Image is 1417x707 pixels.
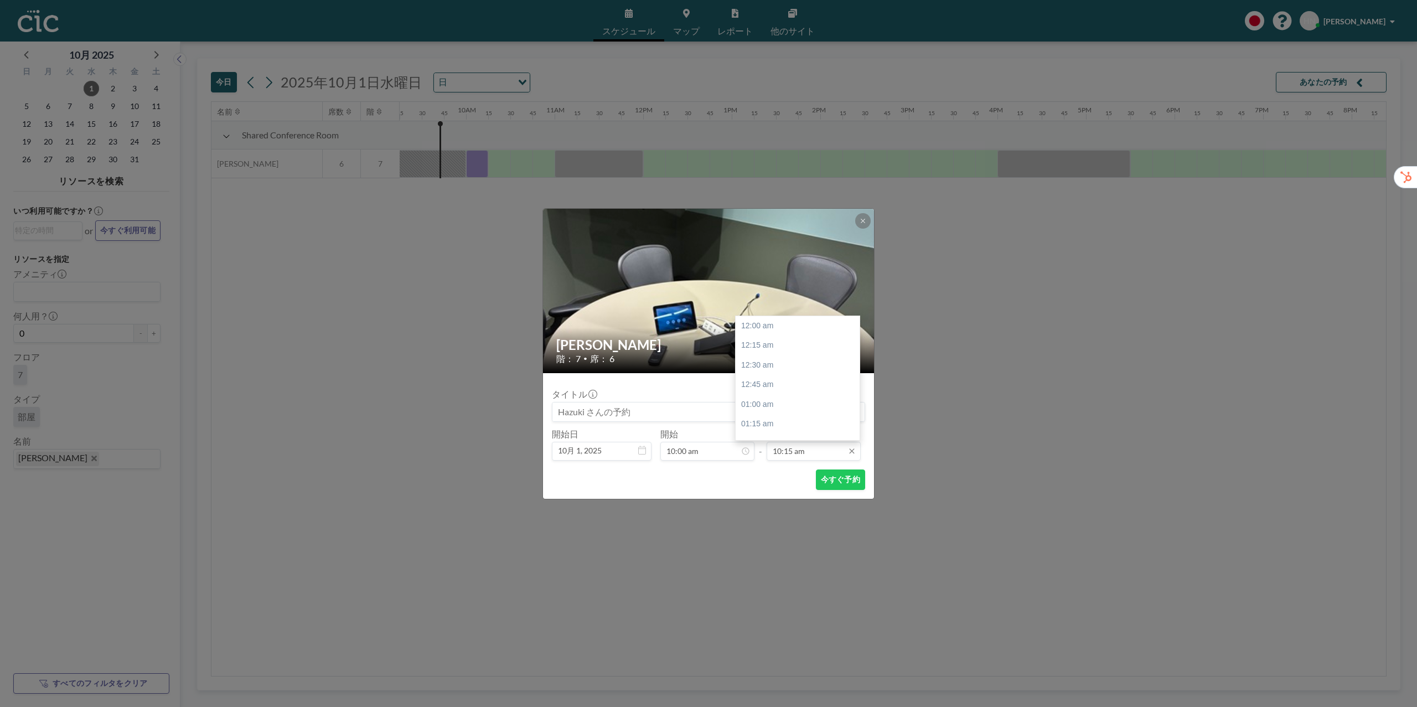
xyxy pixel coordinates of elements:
span: 席： 6 [590,353,614,364]
button: 今すぐ予約 [816,469,865,490]
div: 12:30 am [736,355,860,375]
label: 開始日 [552,429,578,440]
img: 537.jpeg [543,69,875,512]
label: タイトル [552,389,596,400]
div: 12:45 am [736,375,860,395]
div: 01:00 am [736,395,860,415]
label: 開始 [660,429,678,440]
div: 01:15 am [736,414,860,434]
h2: [PERSON_NAME] [556,337,862,353]
div: 12:00 am [736,316,860,336]
input: Hazuki さんの予約 [552,402,865,421]
div: 12:15 am [736,336,860,355]
span: • [583,354,587,363]
span: 階： 7 [556,353,581,364]
span: - [759,432,762,457]
div: 01:30 am [736,434,860,454]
